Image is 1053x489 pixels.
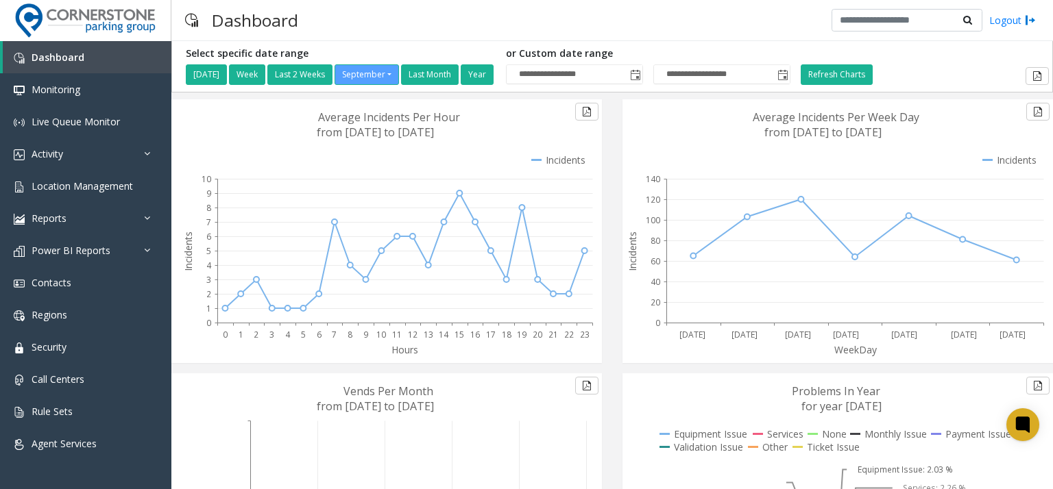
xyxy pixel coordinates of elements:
[753,110,919,125] text: Average Incidents Per Week Day
[891,329,917,340] text: [DATE]
[439,329,449,340] text: 14
[14,214,25,225] img: 'icon'
[206,188,211,199] text: 9
[206,288,211,300] text: 2
[32,340,66,353] span: Security
[343,384,433,399] text: Vends Per Month
[1000,329,1026,340] text: [DATE]
[517,329,526,340] text: 19
[626,231,639,271] text: Incidents
[206,317,211,329] text: 0
[1025,13,1036,27] img: logout
[1026,377,1050,394] button: Export to pdf
[267,64,332,85] button: Last 2 Weeks
[764,125,882,140] text: from [DATE] to [DATE]
[392,329,402,340] text: 11
[376,329,386,340] text: 10
[14,375,25,386] img: 'icon'
[646,214,660,226] text: 100
[285,329,291,340] text: 4
[32,212,66,225] span: Reports
[186,48,496,60] h5: Select specific date range
[14,278,25,289] img: 'icon'
[202,173,211,185] text: 10
[1026,67,1049,85] button: Export to pdf
[317,329,322,340] text: 6
[14,407,25,418] img: 'icon'
[269,329,274,340] text: 3
[461,64,494,85] button: Year
[206,202,211,214] text: 8
[580,329,590,340] text: 23
[182,231,195,271] text: Incidents
[651,276,660,288] text: 40
[775,65,790,84] span: Toggle popup
[792,384,880,399] text: Problems In Year
[506,48,790,60] h5: or Custom date range
[3,41,171,73] a: Dashboard
[14,310,25,321] img: 'icon'
[205,3,305,37] h3: Dashboard
[32,308,67,321] span: Regions
[32,179,133,192] span: Location Management
[206,245,211,257] text: 5
[564,329,574,340] text: 22
[332,329,337,340] text: 7
[951,329,977,340] text: [DATE]
[391,343,418,356] text: Hours
[646,173,660,185] text: 140
[318,110,460,125] text: Average Incidents Per Hour
[651,235,660,247] text: 80
[185,3,198,37] img: pageIcon
[32,276,71,289] span: Contacts
[14,85,25,96] img: 'icon'
[14,439,25,450] img: 'icon'
[32,115,120,128] span: Live Queue Monitor
[470,329,480,340] text: 16
[223,329,228,340] text: 0
[186,64,227,85] button: [DATE]
[651,297,660,308] text: 20
[486,329,496,340] text: 17
[834,343,877,356] text: WeekDay
[317,125,434,140] text: from [DATE] to [DATE]
[317,399,434,414] text: from [DATE] to [DATE]
[14,53,25,64] img: 'icon'
[651,255,660,267] text: 60
[401,64,459,85] button: Last Month
[206,274,211,286] text: 3
[32,147,63,160] span: Activity
[533,329,542,340] text: 20
[239,329,243,340] text: 1
[679,329,705,340] text: [DATE]
[206,216,211,228] text: 7
[14,342,25,353] img: 'icon'
[348,329,352,340] text: 8
[833,329,859,340] text: [DATE]
[801,64,873,85] button: Refresh Charts
[655,317,660,329] text: 0
[785,329,811,340] text: [DATE]
[32,244,110,257] span: Power BI Reports
[801,399,882,414] text: for year [DATE]
[32,373,84,386] span: Call Centers
[858,464,953,475] text: Equipment Issue: 2.03 %
[14,246,25,257] img: 'icon'
[731,329,758,340] text: [DATE]
[989,13,1036,27] a: Logout
[206,231,211,242] text: 6
[1026,103,1050,121] button: Export to pdf
[14,149,25,160] img: 'icon'
[32,405,73,418] span: Rule Sets
[455,329,464,340] text: 15
[424,329,433,340] text: 13
[254,329,258,340] text: 2
[335,64,399,85] button: September
[575,103,598,121] button: Export to pdf
[646,194,660,205] text: 120
[627,65,642,84] span: Toggle popup
[32,51,84,64] span: Dashboard
[548,329,558,340] text: 21
[206,303,211,314] text: 1
[32,83,80,96] span: Monitoring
